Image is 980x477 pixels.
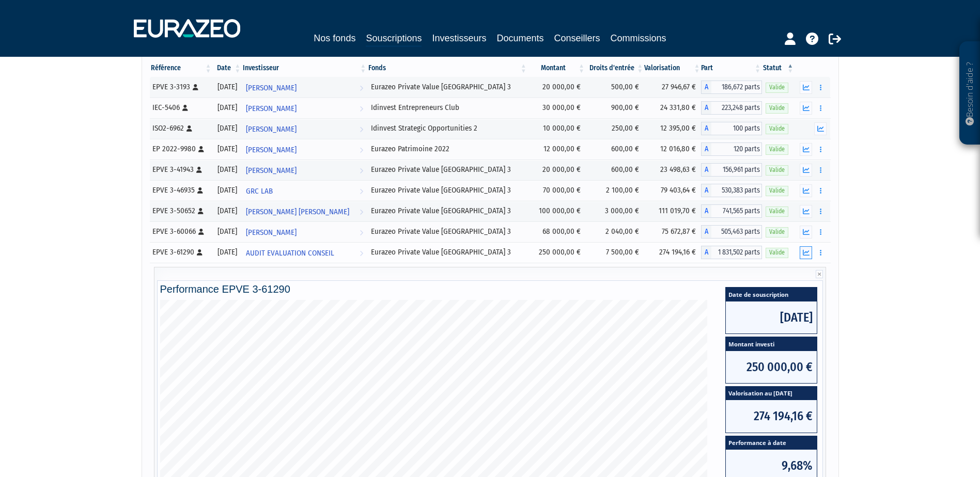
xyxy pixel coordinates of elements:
[246,120,297,139] span: [PERSON_NAME]
[497,31,544,45] a: Documents
[186,125,192,132] i: [Français] Personne physique
[766,165,788,175] span: Valide
[152,185,209,196] div: EPVE 3-46935
[152,205,209,216] div: EPVE 3-50652
[528,221,586,242] td: 68 000,00 €
[586,160,644,180] td: 600,00 €
[371,144,524,154] div: Eurazeo Patrimoine 2022
[701,101,711,115] span: A
[611,31,666,45] a: Commissions
[360,244,363,263] i: Voir l'investisseur
[366,31,422,47] a: Souscriptions
[586,180,644,201] td: 2 100,00 €
[371,185,524,196] div: Eurazeo Private Value [GEOGRAPHIC_DATA] 3
[371,247,524,258] div: Eurazeo Private Value [GEOGRAPHIC_DATA] 3
[762,59,795,77] th: Statut : activer pour trier la colonne par ordre d&eacute;croissant
[432,31,486,45] a: Investisseurs
[766,124,788,134] span: Valide
[711,246,762,259] span: 1 831,502 parts
[528,59,586,77] th: Montant: activer pour trier la colonne par ordre croissant
[644,180,701,201] td: 79 403,64 €
[528,242,586,263] td: 250 000,00 €
[726,301,817,333] span: [DATE]
[528,77,586,98] td: 20 000,00 €
[216,226,239,237] div: [DATE]
[314,31,355,45] a: Nos fonds
[528,160,586,180] td: 20 000,00 €
[711,101,762,115] span: 223,248 parts
[216,247,239,258] div: [DATE]
[528,201,586,221] td: 100 000,00 €
[197,187,203,194] i: [Français] Personne physique
[726,436,817,450] span: Performance à date
[644,201,701,221] td: 111 019,70 €
[371,226,524,237] div: Eurazeo Private Value [GEOGRAPHIC_DATA] 3
[726,351,817,383] span: 250 000,00 €
[246,161,297,180] span: [PERSON_NAME]
[701,163,711,177] span: A
[701,204,711,218] span: A
[701,163,762,177] div: A - Eurazeo Private Value Europe 3
[216,102,239,113] div: [DATE]
[711,142,762,156] span: 120 parts
[701,225,762,239] div: A - Eurazeo Private Value Europe 3
[528,118,586,139] td: 10 000,00 €
[193,84,198,90] i: [Français] Personne physique
[216,205,239,216] div: [DATE]
[586,59,644,77] th: Droits d'entrée: activer pour trier la colonne par ordre croissant
[360,223,363,242] i: Voir l'investisseur
[246,140,297,160] span: [PERSON_NAME]
[701,246,762,259] div: A - Eurazeo Private Value Europe 3
[766,227,788,237] span: Valide
[726,337,817,351] span: Montant investi
[152,247,209,258] div: EPVE 3-61290
[701,204,762,218] div: A - Eurazeo Private Value Europe 3
[701,59,762,77] th: Part: activer pour trier la colonne par ordre croissant
[196,167,202,173] i: [Français] Personne physique
[701,122,762,135] div: A - Idinvest Strategic Opportunities 2
[766,186,788,196] span: Valide
[242,242,367,263] a: AUDIT EVALUATION CONSEIL
[216,164,239,175] div: [DATE]
[242,59,367,77] th: Investisseur: activer pour trier la colonne par ordre croissant
[246,244,334,263] span: AUDIT EVALUATION CONSEIL
[701,142,711,156] span: A
[644,118,701,139] td: 12 395,00 €
[242,139,367,160] a: [PERSON_NAME]
[152,102,209,113] div: IEC-5406
[246,182,273,201] span: GRC LAB
[371,205,524,216] div: Eurazeo Private Value [GEOGRAPHIC_DATA] 3
[216,144,239,154] div: [DATE]
[152,144,209,154] div: EP 2022-9980
[586,139,644,160] td: 600,00 €
[644,98,701,118] td: 24 331,80 €
[766,103,788,113] span: Valide
[216,185,239,196] div: [DATE]
[242,201,367,221] a: [PERSON_NAME] [PERSON_NAME]
[701,81,711,94] span: A
[644,77,701,98] td: 27 946,67 €
[242,118,367,139] a: [PERSON_NAME]
[152,82,209,92] div: EPVE 3-3193
[701,184,762,197] div: A - Eurazeo Private Value Europe 3
[152,123,209,134] div: ISO2-6962
[766,248,788,258] span: Valide
[701,184,711,197] span: A
[701,101,762,115] div: A - Idinvest Entrepreneurs Club
[246,202,349,221] span: [PERSON_NAME] [PERSON_NAME]
[246,223,297,242] span: [PERSON_NAME]
[554,31,600,45] a: Conseillers
[371,82,524,92] div: Eurazeo Private Value [GEOGRAPHIC_DATA] 3
[711,204,762,218] span: 741,565 parts
[152,226,209,237] div: EPVE 3-60066
[711,81,762,94] span: 186,672 parts
[216,82,239,92] div: [DATE]
[150,59,213,77] th: Référence : activer pour trier la colonne par ordre croissant
[586,77,644,98] td: 500,00 €
[726,400,817,432] span: 274 194,16 €
[152,164,209,175] div: EPVE 3-41943
[198,208,204,214] i: [Français] Personne physique
[360,161,363,180] i: Voir l'investisseur
[586,242,644,263] td: 7 500,00 €
[644,139,701,160] td: 12 016,80 €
